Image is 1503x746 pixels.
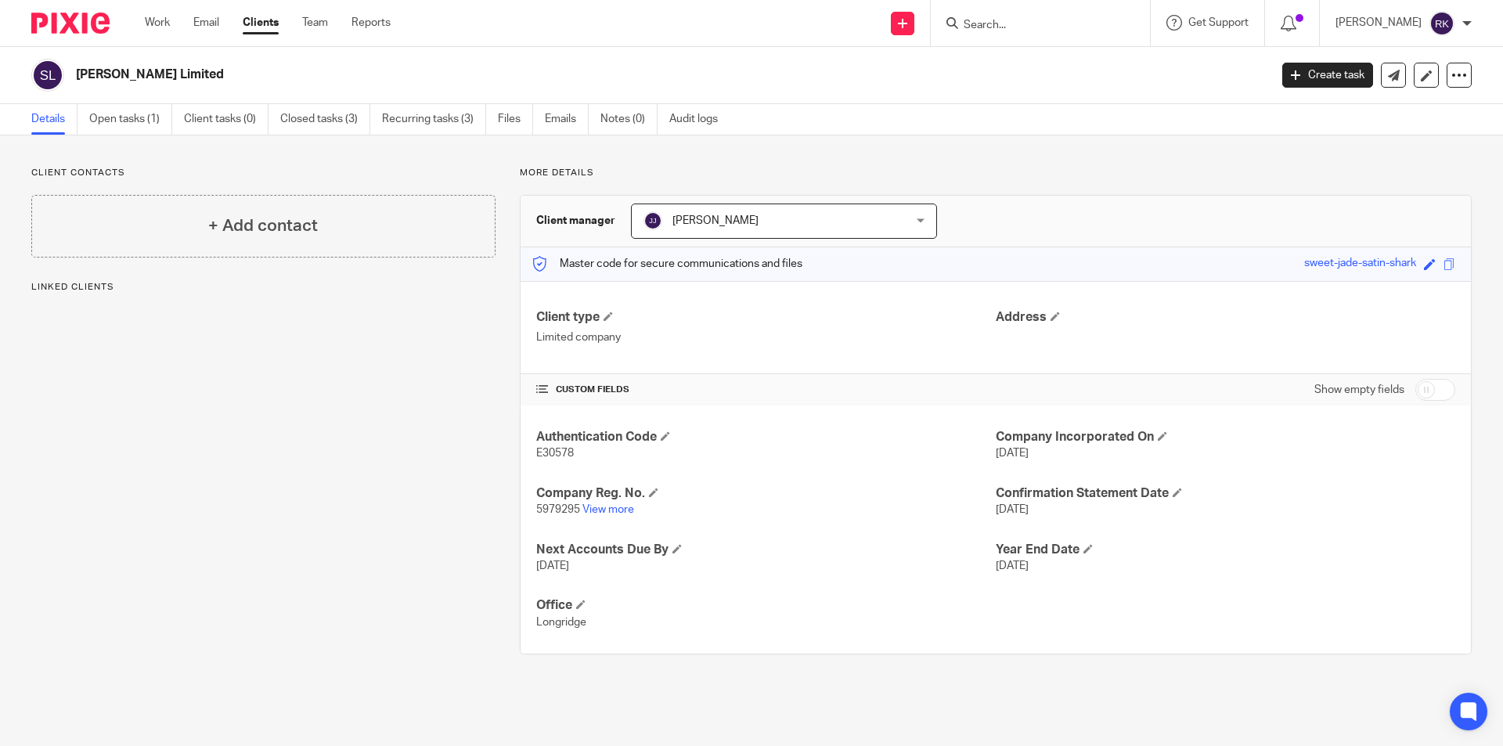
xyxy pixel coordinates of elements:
[31,104,77,135] a: Details
[1314,382,1404,398] label: Show empty fields
[600,104,658,135] a: Notes (0)
[31,281,496,294] p: Linked clients
[532,256,802,272] p: Master code for secure communications and files
[76,67,1022,83] h2: [PERSON_NAME] Limited
[31,13,110,34] img: Pixie
[996,560,1029,571] span: [DATE]
[351,15,391,31] a: Reports
[996,485,1455,502] h4: Confirmation Statement Date
[184,104,269,135] a: Client tasks (0)
[1335,15,1422,31] p: [PERSON_NAME]
[643,211,662,230] img: svg%3E
[1429,11,1454,36] img: svg%3E
[536,213,615,229] h3: Client manager
[243,15,279,31] a: Clients
[498,104,533,135] a: Files
[145,15,170,31] a: Work
[536,597,996,614] h4: Office
[208,214,318,238] h4: + Add contact
[536,309,996,326] h4: Client type
[1304,255,1416,273] div: sweet-jade-satin-shark
[996,429,1455,445] h4: Company Incorporated On
[996,309,1455,326] h4: Address
[536,330,996,345] p: Limited company
[31,59,64,92] img: svg%3E
[536,542,996,558] h4: Next Accounts Due By
[536,429,996,445] h4: Authentication Code
[520,167,1472,179] p: More details
[996,504,1029,515] span: [DATE]
[669,104,730,135] a: Audit logs
[996,448,1029,459] span: [DATE]
[672,215,759,226] span: [PERSON_NAME]
[962,19,1103,33] input: Search
[996,542,1455,558] h4: Year End Date
[582,504,634,515] a: View more
[536,448,574,459] span: E30578
[1188,17,1249,28] span: Get Support
[536,617,586,628] span: Longridge
[545,104,589,135] a: Emails
[302,15,328,31] a: Team
[31,167,496,179] p: Client contacts
[536,384,996,396] h4: CUSTOM FIELDS
[280,104,370,135] a: Closed tasks (3)
[536,485,996,502] h4: Company Reg. No.
[382,104,486,135] a: Recurring tasks (3)
[89,104,172,135] a: Open tasks (1)
[536,504,580,515] span: 5979295
[536,560,569,571] span: [DATE]
[1282,63,1373,88] a: Create task
[193,15,219,31] a: Email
